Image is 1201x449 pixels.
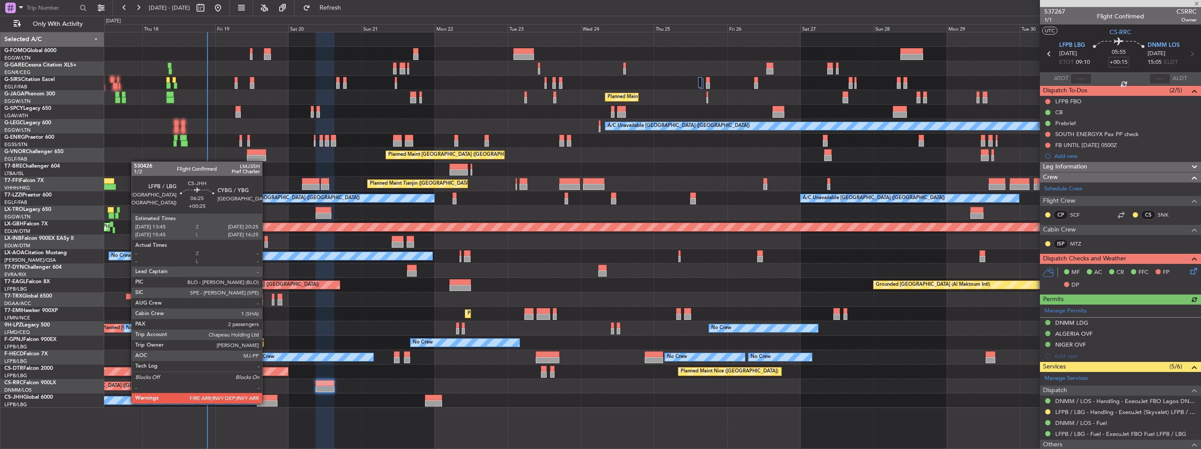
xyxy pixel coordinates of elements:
[1043,162,1087,172] span: Leg Information
[126,322,146,335] div: No Crew
[242,351,380,364] div: Planned Maint [GEOGRAPHIC_DATA] ([GEOGRAPHIC_DATA])
[1055,419,1107,427] a: DNMM / LOS - Fuel
[4,372,27,379] a: LFPB/LBG
[4,228,30,235] a: EDLW/DTM
[137,293,164,306] div: A/C Booked
[4,308,58,313] a: T7-EMIHawker 900XP
[1148,49,1166,58] span: [DATE]
[1055,109,1063,116] div: CB
[1044,7,1065,16] span: 537267
[4,380,56,386] a: CS-RRCFalcon 900LX
[4,366,23,371] span: CS-DTR
[4,323,22,328] span: 9H-LPZ
[215,24,288,32] div: Fri 19
[1076,58,1090,67] span: 09:10
[1141,210,1155,220] div: CS
[4,265,62,270] a: T7-DYNChallenger 604
[4,69,31,76] a: EGNR/CEG
[4,351,48,357] a: F-HECDFalcon 7X
[4,344,27,350] a: LFPB/LBG
[1054,74,1068,83] span: ATOT
[4,387,32,393] a: DNMM/LOS
[4,279,26,284] span: T7-EAGL
[362,24,435,32] div: Sun 21
[149,4,190,12] span: [DATE] - [DATE]
[4,120,23,126] span: G-LEGC
[4,279,50,284] a: T7-EAGLFalcon 8X
[4,294,52,299] a: T7-TRXGlobal 6500
[218,192,360,205] div: A/C Unavailable [GEOGRAPHIC_DATA] ([GEOGRAPHIC_DATA])
[254,351,274,364] div: No Crew
[1020,24,1093,32] div: Tue 30
[608,91,745,104] div: Planned Maint [GEOGRAPHIC_DATA] ([GEOGRAPHIC_DATA])
[508,24,581,32] div: Tue 23
[38,379,176,393] div: Planned Maint [GEOGRAPHIC_DATA] ([GEOGRAPHIC_DATA])
[4,323,50,328] a: 9H-LPZLegacy 500
[4,127,31,133] a: EGGW/LTN
[667,351,687,364] div: No Crew
[4,265,24,270] span: T7-DYN
[608,119,750,133] div: A/C Unavailable [GEOGRAPHIC_DATA] ([GEOGRAPHIC_DATA])
[1138,268,1148,277] span: FFC
[4,329,30,336] a: LFMD/CEQ
[111,249,197,263] div: No Crew Nice ([GEOGRAPHIC_DATA])
[1173,74,1187,83] span: ALDT
[4,236,74,241] a: LX-INBFalcon 900EX EASy II
[4,236,21,241] span: LX-INB
[1071,281,1079,290] span: DP
[4,395,53,400] a: CS-JHHGlobal 6000
[4,63,77,68] a: G-GARECessna Citation XLS+
[4,112,28,119] a: LGAV/ATH
[4,193,22,198] span: T7-LZZI
[1097,12,1144,21] div: Flight Confirmed
[4,257,56,263] a: [PERSON_NAME]/QSA
[1176,16,1197,24] span: Owner
[4,164,22,169] span: T7-BRE
[4,178,20,183] span: T7-FFI
[4,135,54,140] a: G-ENRGPraetor 600
[1094,268,1102,277] span: AC
[10,17,95,31] button: Only With Activity
[312,5,349,11] span: Refresh
[370,177,472,190] div: Planned Maint Tianjin ([GEOGRAPHIC_DATA])
[4,48,56,53] a: G-FOMOGlobal 6000
[175,278,319,291] div: Unplanned Maint [GEOGRAPHIC_DATA] ([GEOGRAPHIC_DATA])
[1071,268,1080,277] span: MF
[4,242,30,249] a: EDLW/DTM
[1176,7,1197,16] span: CSRRC
[1043,172,1058,182] span: Crew
[4,207,23,212] span: LX-TRO
[581,24,654,32] div: Wed 24
[1059,41,1085,50] span: LFPB LBG
[1055,98,1082,105] div: LFPB FBO
[4,199,27,206] a: EGLF/FAB
[4,351,24,357] span: F-HECD
[1117,268,1124,277] span: CR
[1055,141,1117,149] div: FB UNTIL [DATE] 0500Z
[4,106,51,111] a: G-SPCYLegacy 650
[4,337,56,342] a: F-GPNJFalcon 900EX
[4,91,55,97] a: G-JAGAPhenom 300
[1158,211,1177,219] a: SNK
[4,120,51,126] a: G-LEGCLegacy 600
[4,77,55,82] a: G-SIRSCitation Excel
[4,286,27,292] a: LFPB/LBG
[4,63,25,68] span: G-GARE
[4,366,53,371] a: CS-DTRFalcon 2000
[27,1,77,14] input: Trip Number
[1054,239,1068,249] div: ISP
[4,250,67,256] a: LX-AOACitation Mustang
[4,156,27,162] a: EGLF/FAB
[467,307,551,320] div: Planned Maint [GEOGRAPHIC_DATA]
[4,149,63,154] a: G-VNORChallenger 650
[1044,374,1088,383] a: Manage Services
[1055,397,1197,405] a: DNMM / LOS - Handling - ExecuJet FBO Lagos DNMM / LOS
[1059,58,1074,67] span: ETOT
[4,164,60,169] a: T7-BREChallenger 604
[1044,185,1082,193] a: Schedule Crew
[727,24,801,32] div: Fri 26
[1169,86,1182,95] span: (2/5)
[4,294,22,299] span: T7-TRX
[1043,86,1087,96] span: Dispatch To-Dos
[751,351,771,364] div: No Crew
